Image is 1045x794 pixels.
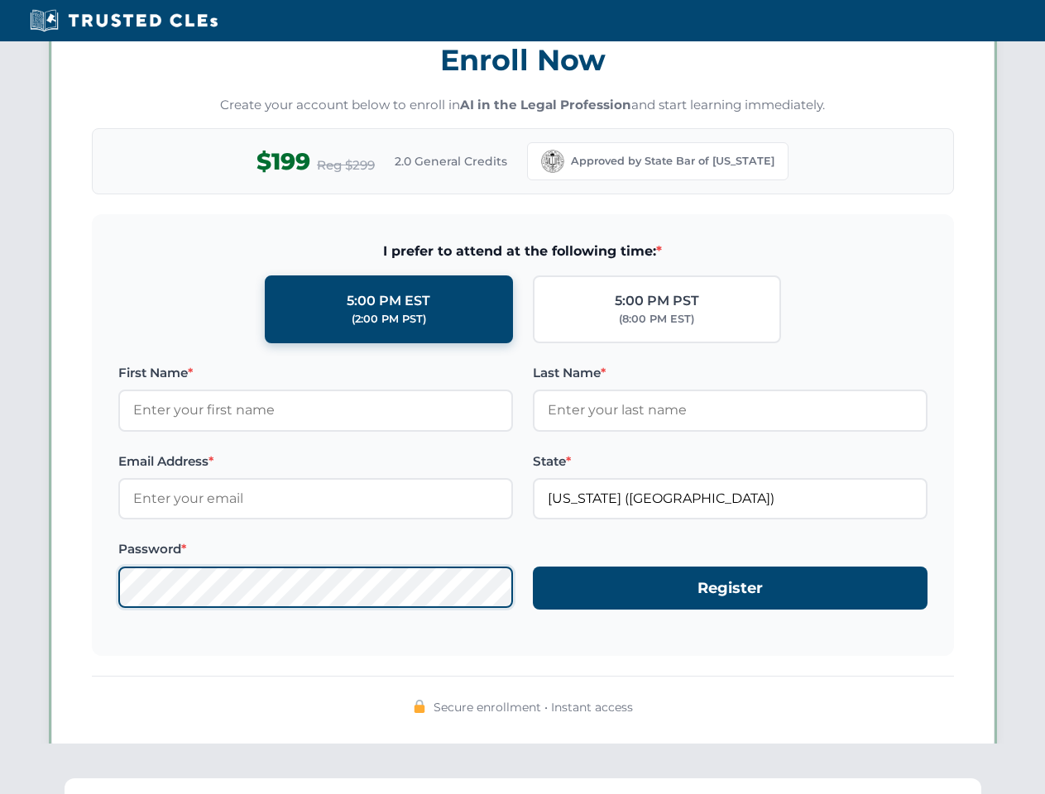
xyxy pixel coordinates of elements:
label: Email Address [118,452,513,471]
label: Last Name [533,363,928,383]
input: Enter your email [118,478,513,519]
img: 🔒 [413,700,426,713]
label: State [533,452,928,471]
p: Create your account below to enroll in and start learning immediately. [92,96,954,115]
img: California Bar [541,150,564,173]
div: (8:00 PM EST) [619,311,694,328]
div: 5:00 PM PST [615,290,699,312]
input: Enter your last name [533,390,928,431]
span: I prefer to attend at the following time: [118,241,928,262]
span: $199 [256,143,310,180]
button: Register [533,567,928,610]
h3: Enroll Now [92,34,954,86]
span: Secure enrollment • Instant access [434,698,633,716]
strong: AI in the Legal Profession [460,97,631,112]
div: 5:00 PM EST [347,290,430,312]
img: Trusted CLEs [25,8,223,33]
label: Password [118,539,513,559]
input: California (CA) [533,478,928,519]
span: 2.0 General Credits [395,152,507,170]
span: Reg $299 [317,155,375,175]
input: Enter your first name [118,390,513,431]
div: (2:00 PM PST) [352,311,426,328]
span: Approved by State Bar of [US_STATE] [571,153,774,170]
label: First Name [118,363,513,383]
